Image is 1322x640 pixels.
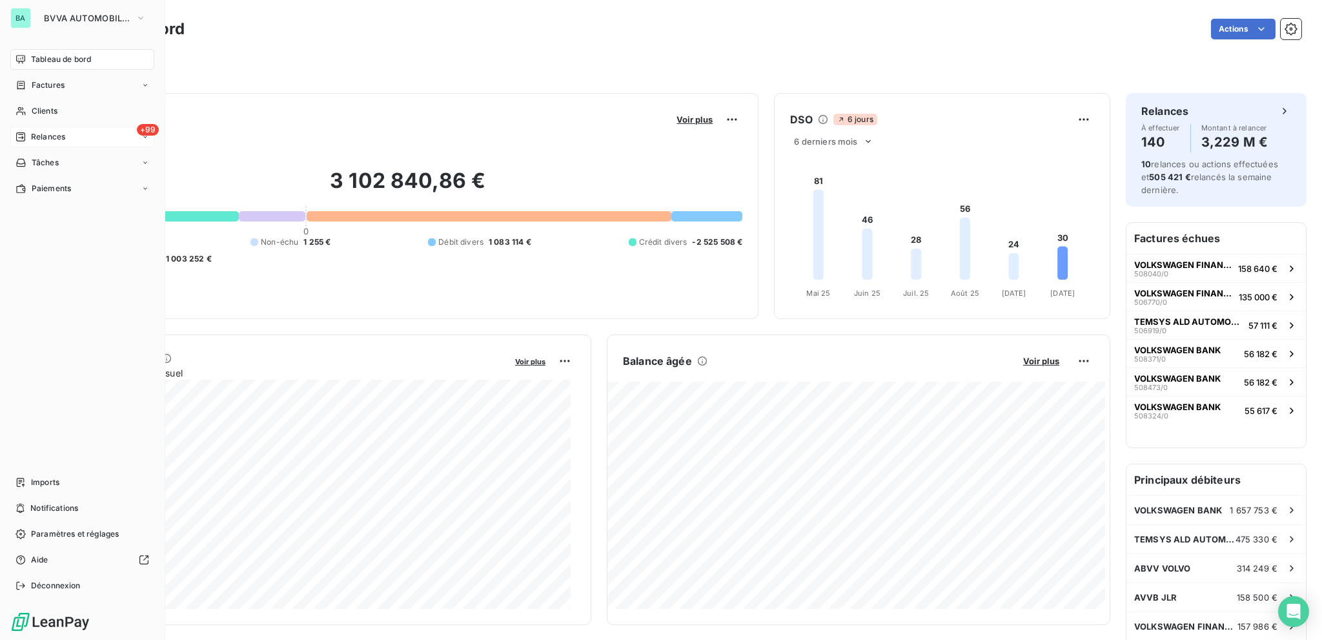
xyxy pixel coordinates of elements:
[639,236,687,248] span: Crédit divers
[1237,563,1277,573] span: 314 249 €
[1002,289,1026,298] tspan: [DATE]
[1245,406,1277,416] span: 55 617 €
[692,236,742,248] span: -2 525 508 €
[1134,621,1237,632] span: VOLKSWAGEN FINANCIAL SERVICES
[676,114,713,125] span: Voir plus
[162,253,212,265] span: -1 003 252 €
[1248,320,1277,331] span: 57 111 €
[1134,373,1221,384] span: VOLKSWAGEN BANK
[1134,355,1166,363] span: 508371/0
[31,54,91,65] span: Tableau de bord
[1201,132,1268,152] h4: 3,229 M €
[1244,349,1277,359] span: 56 182 €
[1230,505,1277,515] span: 1 657 753 €
[1126,223,1306,254] h6: Factures échues
[1126,396,1306,424] button: VOLKSWAGEN BANK508324/055 617 €
[1141,159,1151,169] span: 10
[1149,172,1190,182] span: 505 421 €
[10,550,154,570] a: Aide
[303,226,309,236] span: 0
[1134,327,1166,335] span: 506919/0
[673,114,717,125] button: Voir plus
[1126,311,1306,339] button: TEMSYS ALD AUTOMOTIVE506919/057 111 €
[1126,464,1306,495] h6: Principaux débiteurs
[1134,345,1221,355] span: VOLKSWAGEN BANK
[31,131,65,143] span: Relances
[1141,132,1180,152] h4: 140
[833,114,877,125] span: 6 jours
[1134,316,1243,327] span: TEMSYS ALD AUTOMOTIVE
[489,236,531,248] span: 1 083 114 €
[73,168,742,207] h2: 3 102 840,86 €
[31,580,81,592] span: Déconnexion
[438,236,483,248] span: Débit divers
[794,136,857,147] span: 6 derniers mois
[32,79,65,91] span: Factures
[31,477,59,488] span: Imports
[1239,292,1277,302] span: 135 000 €
[1211,19,1276,39] button: Actions
[854,289,880,298] tspan: Juin 25
[623,353,692,369] h6: Balance âgée
[1201,124,1268,132] span: Montant à relancer
[1134,384,1168,391] span: 508473/0
[31,554,48,566] span: Aide
[1023,356,1059,366] span: Voir plus
[951,289,979,298] tspan: Août 25
[1051,289,1075,298] tspan: [DATE]
[1126,339,1306,367] button: VOLKSWAGEN BANK508371/056 182 €
[1134,288,1234,298] span: VOLKSWAGEN FINANCIAL SERVICES
[1126,254,1306,282] button: VOLKSWAGEN FINANCIAL SERVICES508040/0158 640 €
[1134,402,1221,412] span: VOLKSWAGEN BANK
[10,612,90,632] img: Logo LeanPay
[73,366,506,380] span: Chiffre d'affaires mensuel
[32,157,59,169] span: Tâches
[1134,592,1177,603] span: AVVB JLR
[1141,124,1180,132] span: À effectuer
[807,289,831,298] tspan: Mai 25
[1236,534,1277,544] span: 475 330 €
[1278,596,1309,627] div: Open Intercom Messenger
[1134,270,1168,278] span: 508040/0
[137,124,159,136] span: +99
[1126,282,1306,311] button: VOLKSWAGEN FINANCIAL SERVICES506770/0135 000 €
[303,236,330,248] span: 1 255 €
[790,112,812,127] h6: DSO
[1134,298,1167,306] span: 506770/0
[1019,355,1063,367] button: Voir plus
[1134,534,1236,544] span: TEMSYS ALD AUTOMOTIVE
[31,528,119,540] span: Paramètres et réglages
[261,236,298,248] span: Non-échu
[903,289,929,298] tspan: Juil. 25
[30,502,78,514] span: Notifications
[1244,377,1277,387] span: 56 182 €
[1134,412,1168,420] span: 508324/0
[1141,103,1188,119] h6: Relances
[10,8,31,28] div: BA
[1134,260,1233,270] span: VOLKSWAGEN FINANCIAL SERVICES
[511,355,549,367] button: Voir plus
[32,183,71,194] span: Paiements
[1134,505,1222,515] span: VOLKSWAGEN BANK
[1237,592,1277,603] span: 158 500 €
[44,13,130,23] span: BVVA AUTOMOBILES
[1134,563,1191,573] span: ABVV VOLVO
[1238,263,1277,274] span: 158 640 €
[1141,159,1278,195] span: relances ou actions effectuées et relancés la semaine dernière.
[515,357,545,366] span: Voir plus
[1126,367,1306,396] button: VOLKSWAGEN BANK508473/056 182 €
[1237,621,1277,632] span: 157 986 €
[32,105,57,117] span: Clients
